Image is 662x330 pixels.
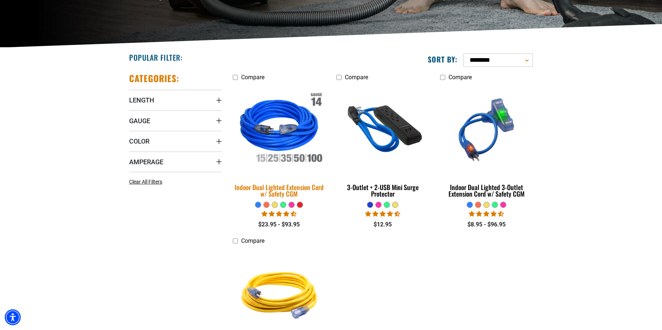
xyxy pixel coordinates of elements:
span: Amperage [129,158,163,166]
summary: Color [129,131,222,151]
img: Indoor Dual Lighted Extension Cord w/ Safety CGM [228,83,330,176]
span: Color [129,137,149,145]
div: Indoor Dual Lighted Extension Cord w/ Safety CGM [233,184,326,197]
span: Compare [241,74,264,81]
img: blue [337,88,428,172]
div: $23.95 - $93.95 [233,220,326,229]
span: 4.36 stars [365,210,400,217]
h2: Popular Filter: [129,53,183,62]
h2: Categories: [129,73,179,84]
div: $8.95 - $96.95 [440,220,533,229]
div: 3-Outlet + 2-USB Mini Surge Protector [336,184,429,197]
span: 4.40 stars [262,210,296,217]
a: Indoor Dual Lighted Extension Cord w/ Safety CGM Indoor Dual Lighted Extension Cord w/ Safety CGM [233,84,326,201]
span: Gauge [129,117,150,125]
span: 4.33 stars [469,210,504,217]
summary: Amperage [129,152,222,172]
a: blue Indoor Dual Lighted 3-Outlet Extension Cord w/ Safety CGM [440,84,533,201]
span: Compare [345,74,368,81]
div: Accessibility Menu [5,309,21,325]
div: $12.95 [336,220,429,229]
summary: Gauge [129,110,222,131]
span: Clear All Filters [129,179,162,185]
label: Sort by: [428,55,458,64]
span: Length [129,96,154,104]
summary: Length [129,90,222,110]
span: Compare [241,237,264,244]
img: blue [440,88,532,172]
span: Compare [448,74,472,81]
div: Indoor Dual Lighted 3-Outlet Extension Cord w/ Safety CGM [440,184,533,197]
a: blue 3-Outlet + 2-USB Mini Surge Protector [336,84,429,201]
a: Clear All Filters [129,178,165,186]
